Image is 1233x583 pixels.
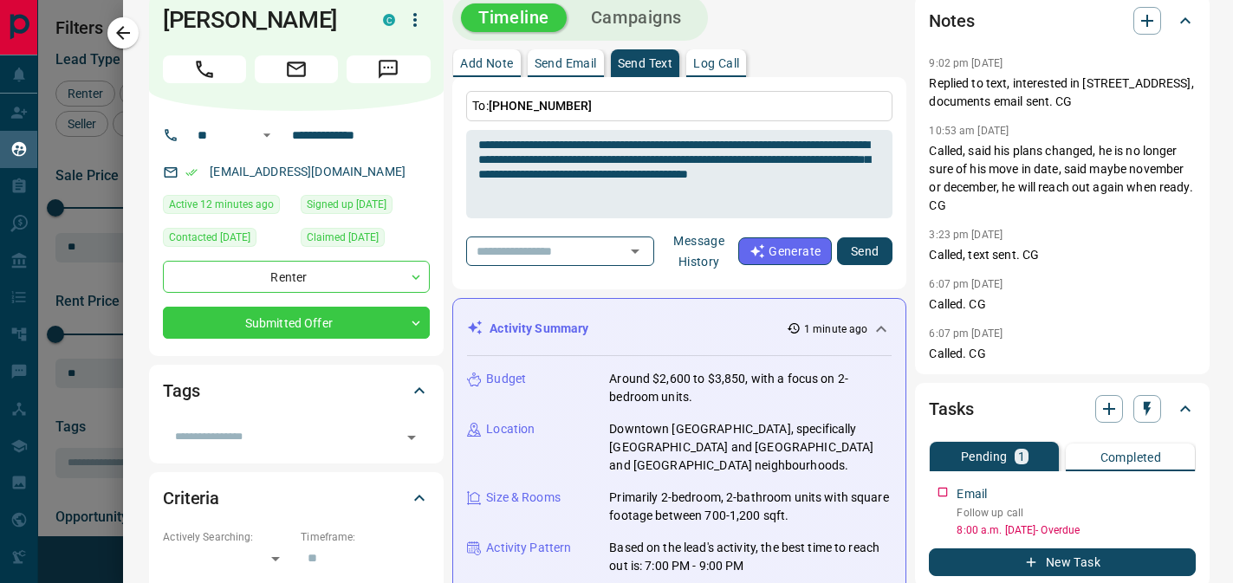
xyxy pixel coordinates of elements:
span: Claimed [DATE] [307,229,379,246]
p: Activity Pattern [486,539,571,557]
div: Tasks [929,388,1196,430]
p: Activity Summary [490,320,588,338]
p: Downtown [GEOGRAPHIC_DATA], specifically [GEOGRAPHIC_DATA] and [GEOGRAPHIC_DATA] and [GEOGRAPHIC_... [609,420,892,475]
p: Pending [961,450,1008,463]
div: Renter [163,261,430,293]
button: Send [837,237,892,265]
p: Timeframe: [301,529,430,545]
p: Send Text [618,57,673,69]
p: Called, text sent. CG [929,246,1196,264]
p: Send Email [535,57,597,69]
p: To: [466,91,892,121]
p: Add Note [460,57,513,69]
p: Email [957,485,987,503]
div: Tue Sep 16 2025 [163,195,292,219]
a: [EMAIL_ADDRESS][DOMAIN_NAME] [210,165,406,178]
p: Log Call [693,57,739,69]
p: 3:23 pm [DATE] [929,229,1003,241]
p: Size & Rooms [486,489,561,507]
button: Open [399,425,424,450]
button: Timeline [461,3,567,32]
button: Open [256,125,277,146]
p: Called. CG [929,345,1196,363]
span: [PHONE_NUMBER] [489,99,593,113]
p: Around $2,600 to $3,850, with a focus on 2-bedroom units. [609,370,892,406]
p: Called. CG [929,295,1196,314]
p: 6:07 pm [DATE] [929,327,1003,340]
div: Activity Summary1 minute ago [467,313,892,345]
p: 10:53 am [DATE] [929,125,1009,137]
p: Follow up call [957,505,1196,521]
div: Thu Aug 28 2025 [301,195,430,219]
p: 1 [1018,450,1025,463]
h2: Tags [163,377,199,405]
span: Active 12 minutes ago [169,196,274,213]
p: 8:00 a.m. [DATE] - Overdue [957,522,1196,538]
button: New Task [929,548,1196,576]
button: Generate [738,237,832,265]
span: Email [255,55,338,83]
p: Replied to text, interested in [STREET_ADDRESS], documents email sent. CG [929,74,1196,111]
p: Primarily 2-bedroom, 2-bathroom units with square footage between 700-1,200 sqft. [609,489,892,525]
p: Actively Searching: [163,529,292,545]
button: Campaigns [574,3,699,32]
h2: Notes [929,7,974,35]
p: Budget [486,370,526,388]
p: Called, said his plans changed, he is no longer sure of his move in date, said maybe november or ... [929,142,1196,215]
div: Mon Sep 08 2025 [301,228,430,252]
span: Call [163,55,246,83]
p: Completed [1100,451,1162,463]
button: Message History [659,227,738,275]
svg: Email Verified [185,166,198,178]
h1: [PERSON_NAME] [163,6,357,34]
h2: Tasks [929,395,973,423]
div: Criteria [163,477,430,519]
h2: Criteria [163,484,219,512]
p: Location [486,420,535,438]
div: Mon Sep 15 2025 [163,228,292,252]
div: condos.ca [383,14,395,26]
span: Signed up [DATE] [307,196,386,213]
button: Open [623,239,647,263]
p: 6:07 pm [DATE] [929,278,1003,290]
div: Submitted Offer [163,307,430,339]
div: Tags [163,370,430,411]
p: 1 minute ago [804,321,867,337]
span: Message [347,55,430,83]
p: Based on the lead's activity, the best time to reach out is: 7:00 PM - 9:00 PM [609,539,892,575]
p: 9:02 pm [DATE] [929,57,1003,69]
span: Contacted [DATE] [169,229,250,246]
